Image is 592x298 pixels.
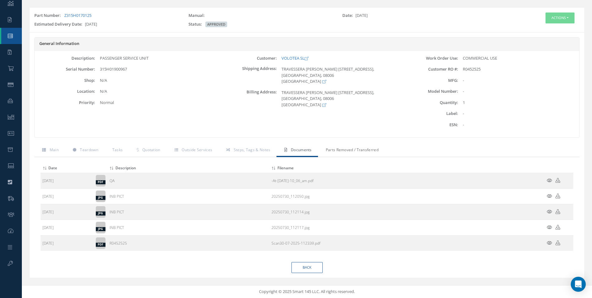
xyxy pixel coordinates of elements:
[41,163,94,173] th: Date
[216,56,277,61] label: Customer:
[555,178,560,183] a: Download
[547,209,552,215] a: Preview
[95,77,216,84] div: N/A
[108,204,270,220] td: INB PICT
[80,147,98,152] span: Teardown
[35,67,95,72] label: Serial Number:
[547,225,552,230] a: Preview
[463,66,481,72] span: R0452525
[398,111,458,116] label: Label:
[65,144,105,157] a: Teardown
[112,147,123,152] span: Tasks
[398,56,458,61] label: Work Order Use:
[555,225,560,230] a: Download
[205,22,227,27] span: APPROVED
[458,111,579,117] div: -
[34,144,65,157] a: Main
[35,100,95,105] label: Priority:
[35,78,95,83] label: Shop:
[108,189,270,204] td: INB PICT
[571,277,586,292] div: Open Intercom Messenger
[234,147,271,152] span: Steps, Tags & Notes
[555,241,560,246] a: Download
[96,180,105,184] div: pdf
[458,55,579,62] div: COMMERCIAL USE
[326,147,379,152] span: Parts Removed / Transferred
[291,147,312,152] span: Documents
[272,178,314,183] a: Download
[100,66,127,72] span: 315H01900967
[108,236,270,251] td: R0452525
[458,122,579,128] div: -
[30,21,184,30] div: [DATE]
[270,163,536,173] th: Filename
[272,241,320,246] a: Download
[272,225,310,230] a: Download
[338,12,492,21] div: [DATE]
[277,90,398,108] div: TRAVESSERA [PERSON_NAME] [STREET_ADDRESS], [GEOGRAPHIC_DATA], 08006 [GEOGRAPHIC_DATA]
[398,122,458,127] label: ESN:
[108,163,270,173] th: Description
[95,100,216,106] div: Normal
[398,67,458,72] label: Customer RO #:
[95,55,216,62] div: PASSENGER SERVICE UNIT
[142,147,160,152] span: Quotation
[41,220,94,236] td: [DATE]
[39,41,575,46] h5: General Information
[281,55,308,61] a: VOLOTEA SL
[96,211,105,216] div: jpg
[95,88,216,95] div: N/A
[291,262,323,273] a: Back
[41,204,94,220] td: [DATE]
[218,144,276,157] a: Steps, Tags & Notes
[41,236,94,251] td: [DATE]
[458,88,579,95] div: -
[555,194,560,199] a: Download
[35,56,95,61] label: Description:
[318,144,385,157] a: Parts Removed / Transferred
[182,147,212,152] span: Outside Services
[458,77,579,84] div: -
[35,89,95,94] label: Location:
[34,12,63,19] label: Part Number:
[546,12,575,23] button: Actions
[272,194,310,199] a: Download
[108,220,270,236] td: INB PICT
[188,21,204,27] label: Status:
[547,178,552,183] a: Preview
[398,78,458,83] label: MFG:
[41,189,94,204] td: [DATE]
[41,173,94,189] td: [DATE]
[547,241,552,246] a: Preview
[28,289,586,295] div: Copyright © 2025 Smart 145 LLC. All rights reserved.
[276,144,318,157] a: Documents
[272,209,310,215] a: Download
[458,100,579,106] div: 1
[64,12,91,18] a: Z315H0170125
[50,147,59,152] span: Main
[547,194,552,199] a: Preview
[96,243,105,247] div: pdf
[96,196,105,200] div: jpg
[398,100,458,105] label: Quantity:
[216,90,277,108] label: Billing Address:
[398,89,458,94] label: Model Number:
[167,144,218,157] a: Outside Services
[277,66,398,85] div: TRAVESSERA [PERSON_NAME] [STREET_ADDRESS], [GEOGRAPHIC_DATA], 08006 [GEOGRAPHIC_DATA]
[108,173,270,189] td: QA
[129,144,166,157] a: Quotation
[216,66,277,85] label: Shipping Address:
[188,12,207,19] label: Manual:
[105,144,129,157] a: Tasks
[34,21,85,27] label: Estimated Delivery Date:
[342,12,355,19] label: Date:
[555,209,560,215] a: Download
[96,227,105,231] div: jpg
